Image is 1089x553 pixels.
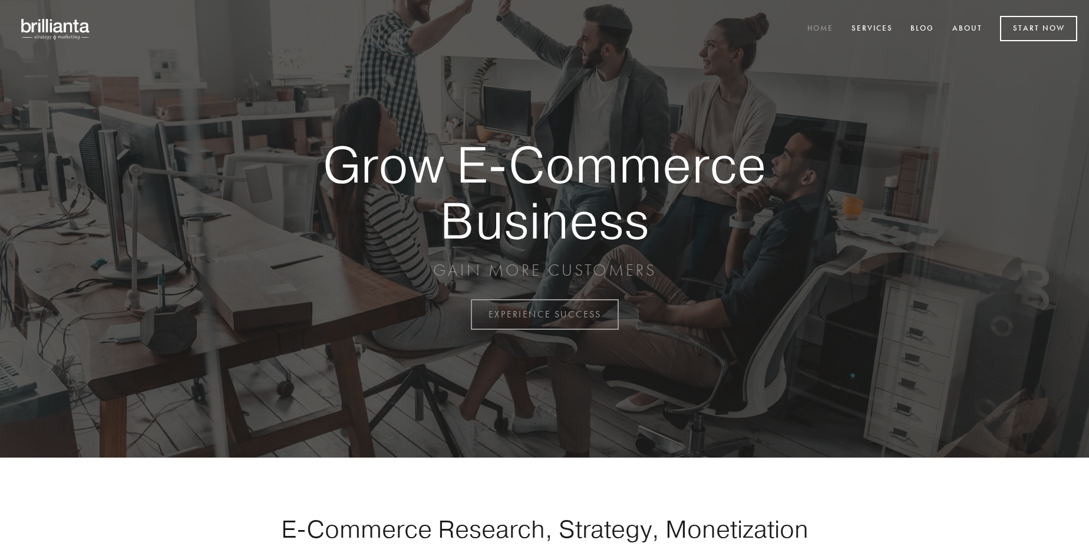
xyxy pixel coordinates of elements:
p: GAIN MORE CUSTOMERS [282,260,807,281]
a: EXPERIENCE SUCCESS [471,299,619,330]
a: Blog [903,19,942,39]
a: Start Now [1000,16,1077,41]
h1: E-Commerce Research, Strategy, Monetization [244,514,845,544]
a: About [945,19,990,39]
img: brillianta - research, strategy, marketing [12,12,100,46]
a: Services [844,19,900,39]
a: Home [800,19,841,39]
strong: Grow E-Commerce Business [282,137,807,248]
